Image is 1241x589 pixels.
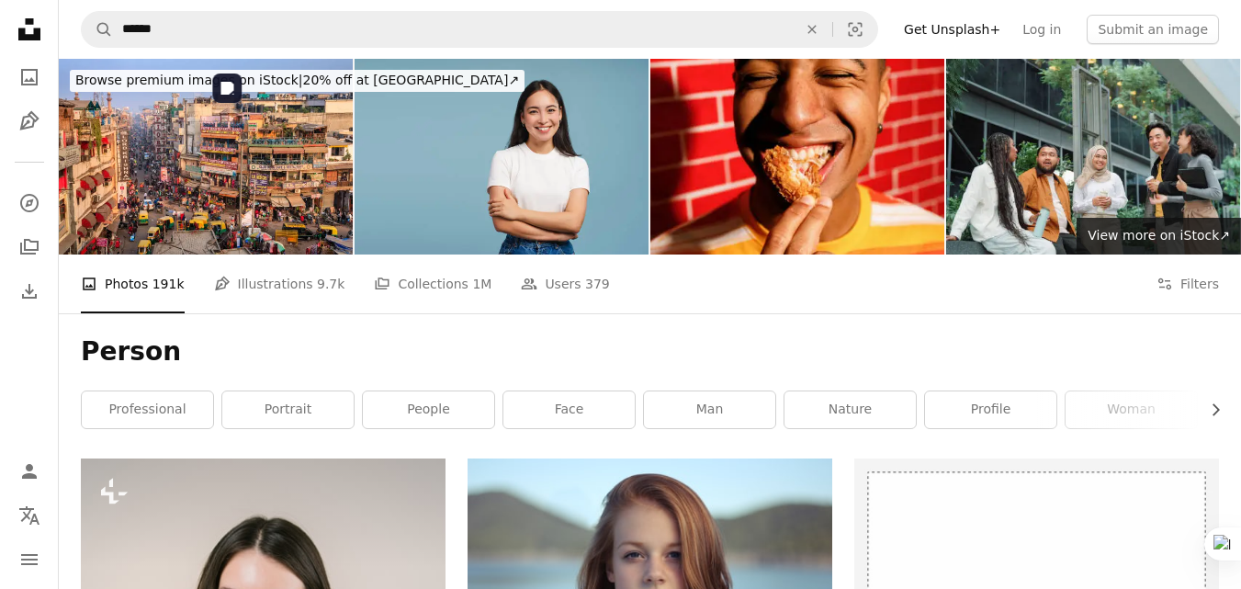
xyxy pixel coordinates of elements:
a: shallow focus photography of woman outdoor during day [468,572,832,588]
a: Explore [11,185,48,221]
a: Users 379 [521,255,609,313]
a: Illustrations 9.7k [214,255,345,313]
a: Log in [1011,15,1072,44]
span: 9.7k [317,274,344,294]
button: Clear [792,12,832,47]
button: Menu [11,541,48,578]
a: profile [925,391,1056,428]
span: 20% off at [GEOGRAPHIC_DATA] ↗ [75,73,519,87]
a: Download History [11,273,48,310]
a: nature [784,391,916,428]
img: Business team talking during break [946,59,1240,255]
img: City life - Main Bazar, Paharganj, New Delhi, India [59,59,353,255]
button: Filters [1156,255,1219,313]
a: Collections [11,229,48,266]
a: man [644,391,775,428]
button: Submit an image [1087,15,1219,44]
a: portrait [222,391,354,428]
button: scroll list to the right [1199,391,1219,428]
a: Collections 1M [374,255,491,313]
a: Get Unsplash+ [893,15,1011,44]
span: View more on iStock ↗ [1088,228,1230,243]
a: Log in / Sign up [11,453,48,490]
a: Browse premium images on iStock|20% off at [GEOGRAPHIC_DATA]↗ [59,59,536,103]
a: Photos [11,59,48,96]
span: Browse premium images on iStock | [75,73,302,87]
form: Find visuals sitewide [81,11,878,48]
span: 379 [585,274,610,294]
img: Young Man Enjoying Crispy Chicken [650,59,944,255]
a: face [503,391,635,428]
a: woman [1066,391,1197,428]
a: people [363,391,494,428]
a: Illustrations [11,103,48,140]
a: professional [82,391,213,428]
a: View more on iStock↗ [1077,218,1241,255]
h1: Person [81,335,1219,368]
img: Smiling asian woman posing with crossed arms looking at camera on blue background [355,59,649,255]
span: 1M [472,274,491,294]
button: Language [11,497,48,534]
button: Visual search [833,12,877,47]
button: Search Unsplash [82,12,113,47]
